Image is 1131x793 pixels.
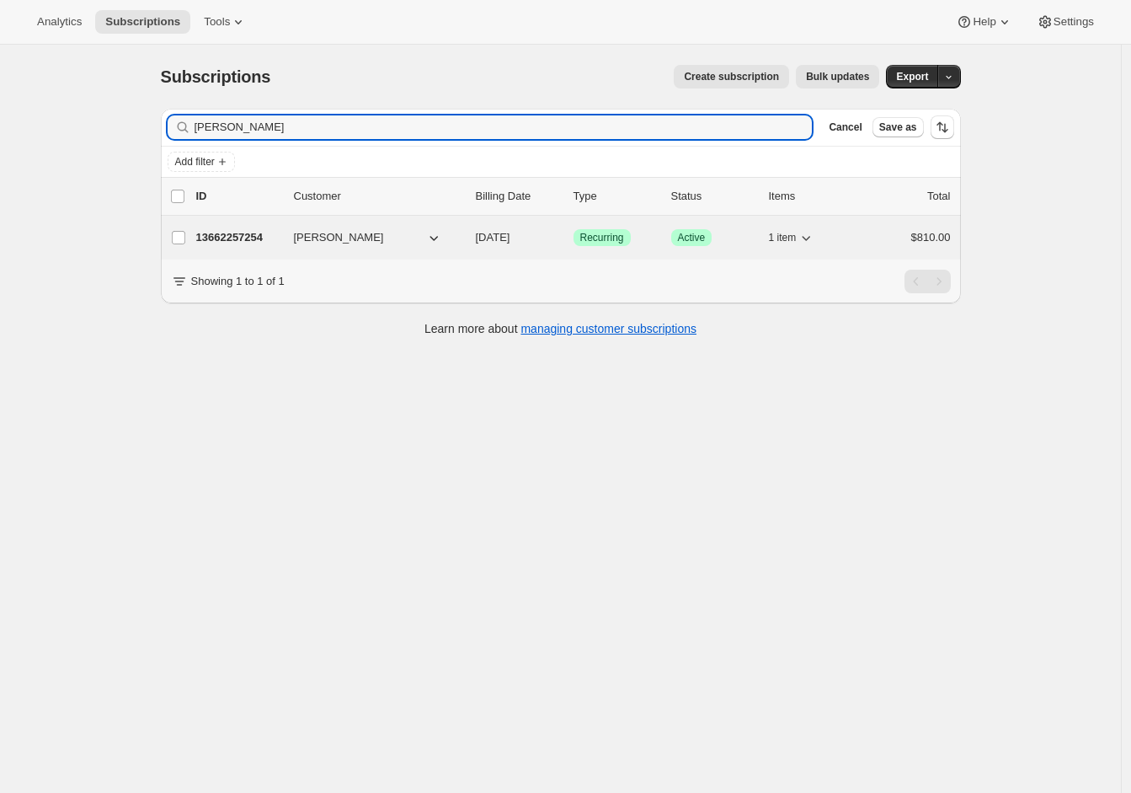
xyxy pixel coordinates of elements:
[520,322,696,335] a: managing customer subscriptions
[175,155,215,169] span: Add filter
[194,10,257,34] button: Tools
[27,10,92,34] button: Analytics
[204,15,230,29] span: Tools
[196,188,951,205] div: IDCustomerBilling DateTypeStatusItemsTotal
[822,117,868,137] button: Cancel
[196,229,280,246] p: 13662257254
[1054,15,1094,29] span: Settings
[196,188,280,205] p: ID
[769,231,797,244] span: 1 item
[904,270,951,293] nav: Pagination
[168,152,235,172] button: Add filter
[284,224,452,251] button: [PERSON_NAME]
[424,320,696,337] p: Learn more about
[95,10,190,34] button: Subscriptions
[829,121,862,134] span: Cancel
[294,188,462,205] p: Customer
[191,273,285,290] p: Showing 1 to 1 of 1
[896,70,928,83] span: Export
[476,231,510,244] span: [DATE]
[1027,10,1104,34] button: Settings
[195,115,813,139] input: Filter subscribers
[769,226,815,249] button: 1 item
[37,15,82,29] span: Analytics
[886,65,938,88] button: Export
[476,188,560,205] p: Billing Date
[769,188,853,205] div: Items
[674,65,789,88] button: Create subscription
[684,70,779,83] span: Create subscription
[574,188,658,205] div: Type
[294,229,384,246] span: [PERSON_NAME]
[872,117,924,137] button: Save as
[580,231,624,244] span: Recurring
[196,226,951,249] div: 13662257254[PERSON_NAME][DATE]SuccessRecurringSuccessActive1 item$810.00
[879,121,917,134] span: Save as
[946,10,1022,34] button: Help
[911,231,951,244] span: $810.00
[796,65,879,88] button: Bulk updates
[931,115,954,139] button: Sort the results
[927,188,950,205] p: Total
[671,188,755,205] p: Status
[973,15,995,29] span: Help
[806,70,869,83] span: Bulk updates
[105,15,180,29] span: Subscriptions
[678,231,706,244] span: Active
[161,67,271,86] span: Subscriptions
